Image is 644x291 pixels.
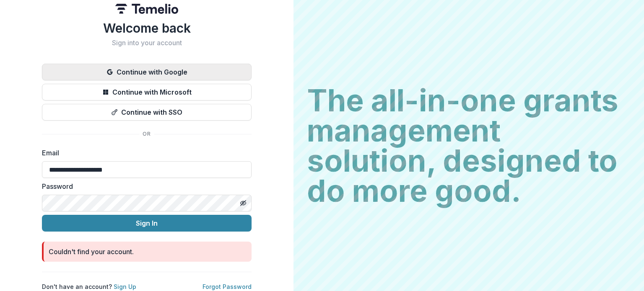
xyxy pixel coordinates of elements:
p: Don't have an account? [42,282,136,291]
h1: Welcome back [42,21,252,36]
button: Toggle password visibility [236,196,250,210]
a: Forgot Password [203,283,252,290]
button: Continue with Google [42,64,252,80]
label: Email [42,148,247,158]
a: Sign Up [114,283,136,290]
div: Couldn't find your account. [49,247,134,257]
button: Continue with Microsoft [42,84,252,100]
button: Continue with SSO [42,104,252,121]
button: Sign In [42,215,252,232]
img: Temelio [115,4,178,14]
h2: Sign into your account [42,39,252,47]
label: Password [42,181,247,191]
